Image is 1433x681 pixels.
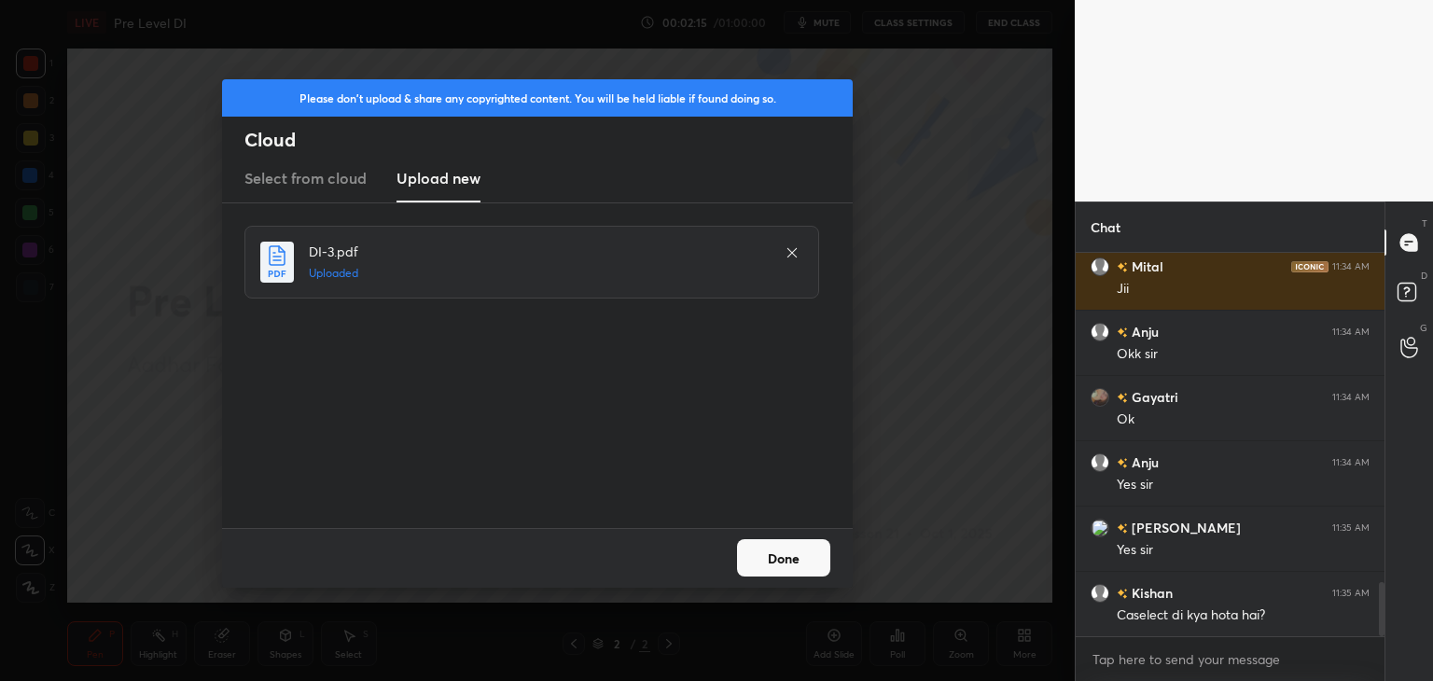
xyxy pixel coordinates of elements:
img: default.png [1091,584,1109,603]
img: 3 [1091,519,1109,537]
h4: DI-3.pdf [309,242,766,261]
div: 11:35 AM [1332,588,1370,599]
div: 11:34 AM [1332,457,1370,468]
img: default.png [1091,257,1109,276]
h6: Anju [1128,322,1159,341]
p: Chat [1076,202,1135,252]
div: 11:35 AM [1332,522,1370,534]
h2: Cloud [244,128,853,152]
div: Please don't upload & share any copyrighted content. You will be held liable if found doing so. [222,79,853,117]
p: D [1421,269,1427,283]
p: T [1422,216,1427,230]
div: Okk sir [1117,345,1370,364]
h5: Uploaded [309,265,766,282]
button: Done [737,539,830,577]
h6: Gayatri [1128,387,1178,407]
img: 7057e1d53da5455a902bc913bbeef7da.51686487_3 [1091,388,1109,407]
h6: Anju [1128,452,1159,472]
img: default.png [1091,323,1109,341]
h6: Kishan [1128,583,1173,603]
div: 11:34 AM [1332,392,1370,403]
img: iconic-dark.1390631f.png [1291,261,1329,272]
img: no-rating-badge.077c3623.svg [1117,458,1128,468]
h6: Mital [1128,257,1163,276]
h3: Upload new [397,167,480,189]
div: Ok [1117,410,1370,429]
h6: [PERSON_NAME] [1128,518,1241,537]
img: default.png [1091,453,1109,472]
img: no-rating-badge.077c3623.svg [1117,523,1128,534]
img: no-rating-badge.077c3623.svg [1117,589,1128,599]
div: Yes sir [1117,476,1370,494]
div: grid [1076,253,1384,637]
img: no-rating-badge.077c3623.svg [1117,262,1128,272]
div: Yes sir [1117,541,1370,560]
div: 11:34 AM [1332,261,1370,272]
img: no-rating-badge.077c3623.svg [1117,327,1128,338]
div: Jii [1117,280,1370,299]
img: no-rating-badge.077c3623.svg [1117,393,1128,403]
p: G [1420,321,1427,335]
div: 11:34 AM [1332,327,1370,338]
div: Caselect di kya hota hai? [1117,606,1370,625]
